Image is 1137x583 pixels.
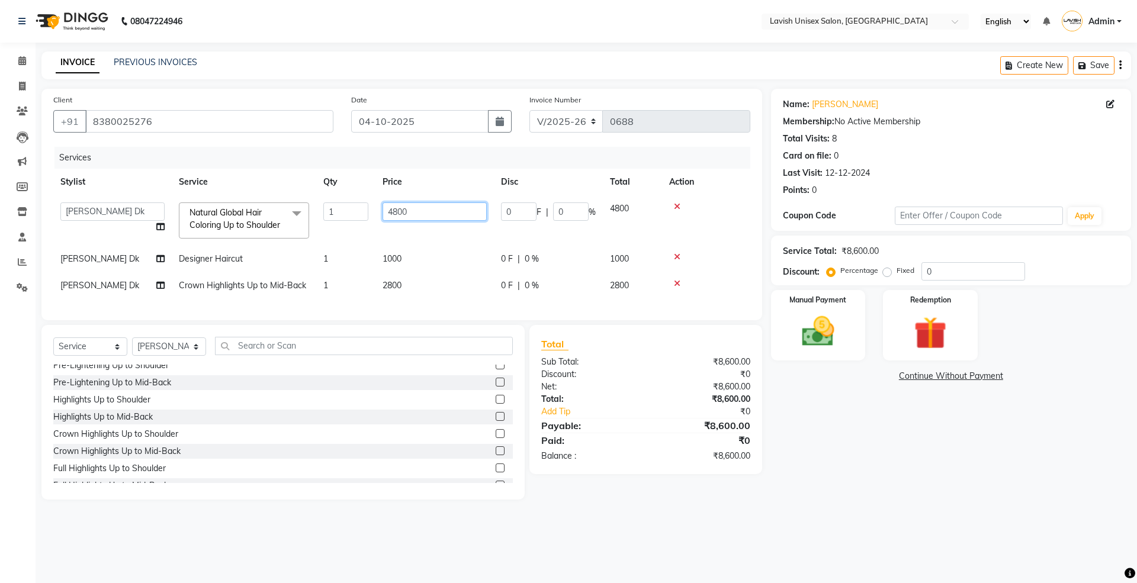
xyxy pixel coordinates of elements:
[832,133,837,145] div: 8
[179,280,306,291] span: Crown Highlights Up to Mid-Back
[783,150,831,162] div: Card on file:
[783,167,823,179] div: Last Visit:
[532,393,645,405] div: Total:
[773,370,1129,382] a: Continue Without Payment
[783,115,834,128] div: Membership:
[351,95,367,105] label: Date
[910,295,951,305] label: Redemption
[53,110,86,133] button: +91
[53,359,169,372] div: Pre-Lightening Up to Shoulder
[532,418,645,433] div: Payable:
[525,253,539,265] span: 0 %
[53,95,72,105] label: Client
[375,169,494,195] th: Price
[30,5,111,38] img: logo
[662,169,750,195] th: Action
[645,368,759,381] div: ₹0
[537,206,541,218] span: F
[53,394,150,406] div: Highlights Up to Shoulder
[541,338,568,350] span: Total
[610,280,629,291] span: 2800
[215,337,513,355] input: Search or Scan
[840,265,878,276] label: Percentage
[546,206,548,218] span: |
[53,428,178,440] div: Crown Highlights Up to Shoulder
[53,445,181,458] div: Crown Highlights Up to Mid-Back
[789,295,846,305] label: Manual Payment
[532,433,645,447] div: Paid:
[825,167,870,179] div: 12-12-2024
[53,479,168,492] div: Full Highlights Up to Mid-Back
[501,253,513,265] span: 0 F
[783,266,820,278] div: Discount:
[529,95,581,105] label: Invoice Number
[85,110,333,133] input: Search by Name/Mobile/Email/Code
[1088,15,1114,28] span: Admin
[841,245,879,257] div: ₹8,600.00
[645,356,759,368] div: ₹8,600.00
[645,381,759,393] div: ₹8,600.00
[783,184,810,197] div: Points:
[812,98,878,111] a: [PERSON_NAME]
[501,279,513,292] span: 0 F
[280,220,285,230] a: x
[130,5,182,38] b: 08047224946
[518,279,520,292] span: |
[1073,56,1114,75] button: Save
[645,418,759,433] div: ₹8,600.00
[53,411,153,423] div: Highlights Up to Mid-Back
[1068,207,1101,225] button: Apply
[518,253,520,265] span: |
[645,433,759,447] div: ₹0
[383,253,402,264] span: 1000
[54,147,759,169] div: Services
[114,57,197,67] a: PREVIOUS INVOICES
[1062,11,1083,31] img: Admin
[895,207,1063,225] input: Enter Offer / Coupon Code
[525,279,539,292] span: 0 %
[783,210,895,222] div: Coupon Code
[532,368,645,381] div: Discount:
[532,356,645,368] div: Sub Total:
[532,381,645,393] div: Net:
[323,280,328,291] span: 1
[610,203,629,214] span: 4800
[179,253,243,264] span: Designer Haircut
[897,265,914,276] label: Fixed
[1000,56,1068,75] button: Create New
[172,169,316,195] th: Service
[383,280,402,291] span: 2800
[834,150,839,162] div: 0
[494,169,603,195] th: Disc
[589,206,596,218] span: %
[610,253,629,264] span: 1000
[792,313,845,350] img: _cash.svg
[60,280,139,291] span: [PERSON_NAME] Dk
[783,98,810,111] div: Name:
[664,405,759,418] div: ₹0
[60,253,139,264] span: [PERSON_NAME] Dk
[189,207,280,230] span: Natural Global Hair Coloring Up to Shoulder
[532,450,645,462] div: Balance :
[645,393,759,405] div: ₹8,600.00
[53,462,166,475] div: Full Highlights Up to Shoulder
[904,313,957,353] img: _gift.svg
[323,253,328,264] span: 1
[783,245,837,257] div: Service Total:
[812,184,817,197] div: 0
[783,133,830,145] div: Total Visits:
[783,115,1119,128] div: No Active Membership
[603,169,662,195] th: Total
[56,52,99,73] a: INVOICE
[53,376,171,389] div: Pre-Lightening Up to Mid-Back
[316,169,375,195] th: Qty
[645,450,759,462] div: ₹8,600.00
[53,169,172,195] th: Stylist
[532,405,664,418] a: Add Tip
